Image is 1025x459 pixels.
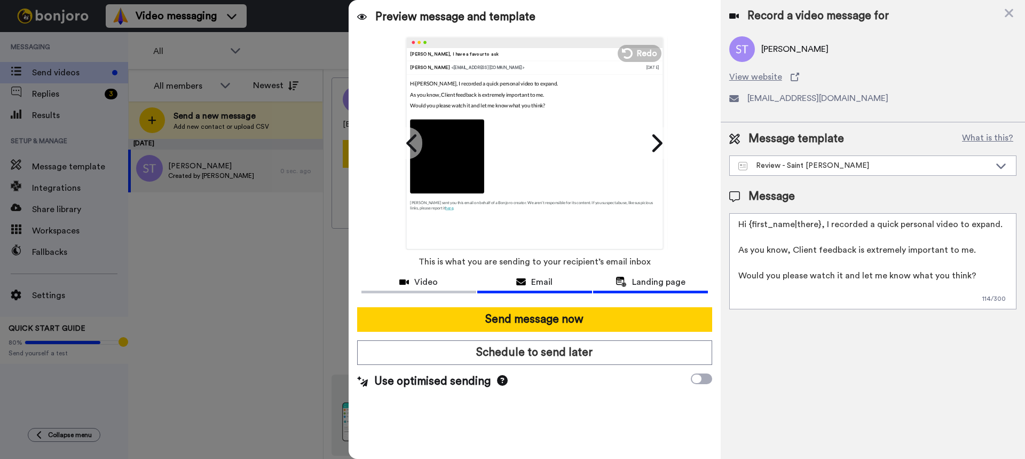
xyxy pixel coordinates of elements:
[748,189,795,205] span: Message
[959,131,1016,147] button: What is this?
[729,213,1016,309] textarea: Hi {first_name|there}, I recorded a quick personal video to expand. As you know, Client feedback ...
[410,119,484,193] img: Z
[738,162,747,170] img: Message-temps.svg
[410,90,484,98] p: As you know, Client feedback is extremely important to me.
[357,340,712,365] button: Schedule to send later
[645,64,659,71] div: [DATE]
[738,160,990,171] div: Review - Saint [PERSON_NAME]
[410,64,646,71] div: [PERSON_NAME]
[410,102,484,109] p: Would you please watch it and let me know what you think?
[374,374,491,390] span: Use optimised sending
[747,92,888,105] span: [EMAIL_ADDRESS][DOMAIN_NAME]
[632,276,685,289] span: Landing page
[748,131,844,147] span: Message template
[445,205,453,210] span: here
[419,250,651,274] span: This is what you are sending to your recipient’s email inbox
[414,276,438,289] span: Video
[729,71,782,83] span: View website
[357,307,712,332] button: Send message now
[410,80,484,87] p: Hi [PERSON_NAME] , I recorded a quick personal video to expand.
[531,276,553,289] span: Email
[729,71,1016,83] a: View website
[410,193,659,210] p: [PERSON_NAME] sent you this email on behalf of a Bonjoro creator. We aren’t responsible for its c...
